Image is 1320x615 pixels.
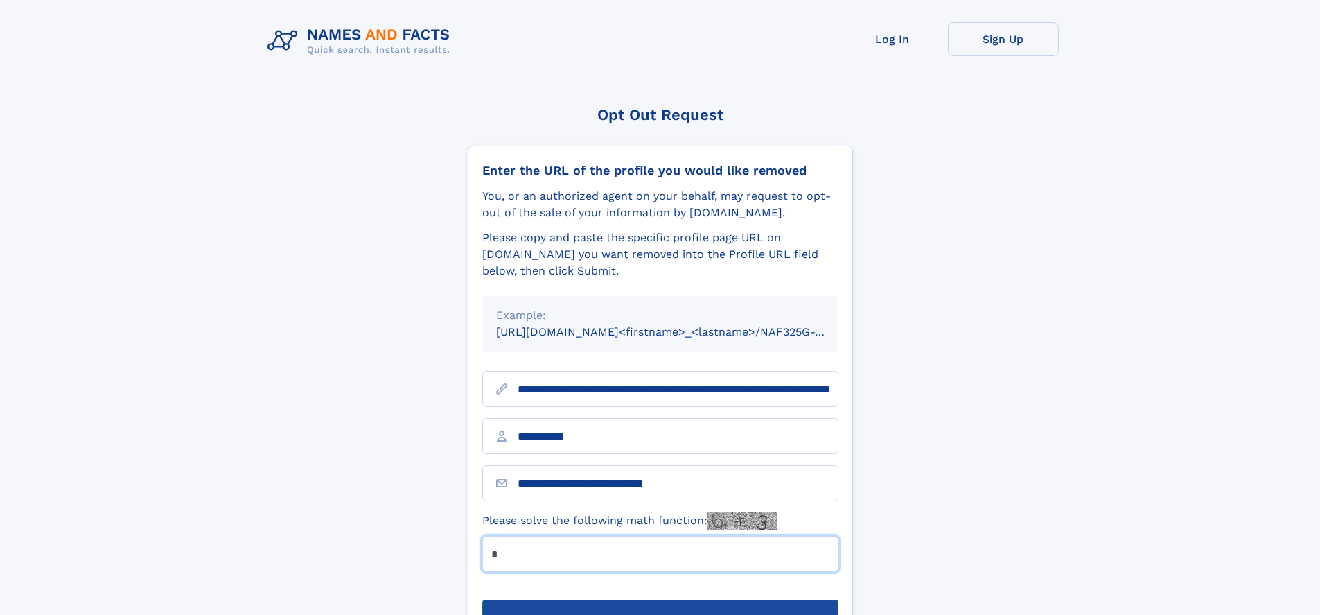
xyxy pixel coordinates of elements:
[468,106,853,123] div: Opt Out Request
[837,22,948,56] a: Log In
[482,188,838,221] div: You, or an authorized agent on your behalf, may request to opt-out of the sale of your informatio...
[482,229,838,279] div: Please copy and paste the specific profile page URL on [DOMAIN_NAME] you want removed into the Pr...
[482,163,838,178] div: Enter the URL of the profile you would like removed
[482,512,777,530] label: Please solve the following math function:
[496,325,865,338] small: [URL][DOMAIN_NAME]<firstname>_<lastname>/NAF325G-xxxxxxxx
[948,22,1059,56] a: Sign Up
[262,22,461,60] img: Logo Names and Facts
[496,307,825,324] div: Example:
